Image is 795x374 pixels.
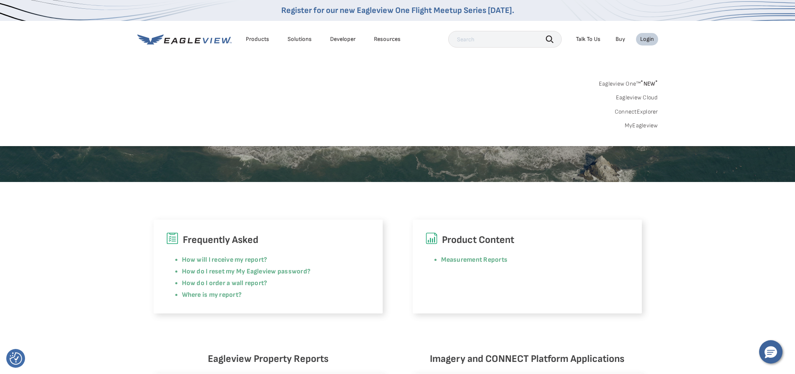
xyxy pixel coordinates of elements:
[641,80,658,87] span: NEW
[182,268,311,275] a: How do I reset my My Eagleview password?
[599,78,658,87] a: Eagleview One™*NEW*
[182,256,268,264] a: How will I receive my report?
[288,35,312,43] div: Solutions
[616,94,658,101] a: Eagleview Cloud
[246,35,269,43] div: Products
[576,35,601,43] div: Talk To Us
[640,35,654,43] div: Login
[10,352,22,365] button: Consent Preferences
[166,232,370,248] h6: Frequently Asked
[413,351,642,367] h6: Imagery and CONNECT Platform Applications
[154,351,383,367] h6: Eagleview Property Reports
[441,256,508,264] a: Measurement Reports
[281,5,514,15] a: Register for our new Eagleview One Flight Meetup Series [DATE].
[616,35,625,43] a: Buy
[182,291,242,299] a: Where is my report?
[182,279,268,287] a: How do I order a wall report?
[374,35,401,43] div: Resources
[759,340,782,364] button: Hello, have a question? Let’s chat.
[448,31,562,48] input: Search
[615,108,658,116] a: ConnectExplorer
[625,122,658,129] a: MyEagleview
[10,352,22,365] img: Revisit consent button
[330,35,356,43] a: Developer
[425,232,629,248] h6: Product Content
